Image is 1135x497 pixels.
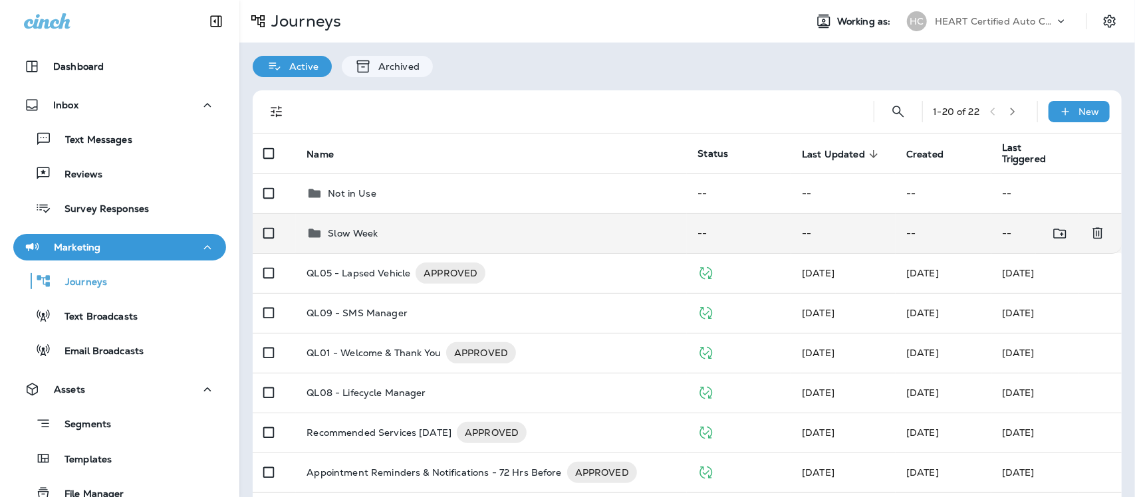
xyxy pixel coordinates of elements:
td: -- [791,173,896,213]
p: Not in Use [328,188,376,199]
button: Segments [13,409,226,438]
span: J-P Scoville [906,347,939,359]
td: [DATE] [991,333,1122,373]
td: -- [991,173,1122,213]
span: Status [697,148,728,159]
span: Created [906,148,961,160]
span: Working as: [837,16,894,27]
span: Last Triggered [1002,142,1056,165]
p: New [1079,106,1100,117]
span: Last Updated [802,149,865,160]
p: Templates [51,454,112,466]
button: Collapse Sidebar [197,8,235,35]
button: Delete [1084,220,1111,247]
span: Published [697,465,714,477]
p: Active [283,61,318,72]
span: Name [307,148,351,160]
td: [DATE] [991,373,1122,413]
button: Text Broadcasts [13,302,226,330]
span: Frank Carreno [906,307,939,319]
td: -- [896,173,991,213]
div: APPROVED [446,342,516,363]
p: Recommended Services [DATE] [307,422,451,443]
p: HEART Certified Auto Care [935,16,1055,27]
div: APPROVED [416,262,485,284]
p: Assets [54,384,85,395]
td: -- [687,213,791,253]
p: Inbox [53,100,78,110]
span: J-P Scoville [906,267,939,279]
span: J-P Scoville [802,427,834,439]
p: Slow Week [328,228,378,239]
td: [DATE] [991,413,1122,452]
button: Dashboard [13,53,226,80]
span: APPROVED [446,346,516,359]
td: -- [896,213,991,253]
button: Filters [263,98,290,125]
td: -- [991,213,1078,253]
span: Frank Carreno [906,387,939,399]
span: Name [307,149,334,160]
span: Created [906,149,944,160]
span: Published [697,346,714,357]
span: Published [697,425,714,437]
button: Templates [13,445,226,472]
span: Published [697,385,714,397]
button: Search Journeys [885,98,912,125]
p: Reviews [51,169,102,181]
div: HC [907,11,927,31]
button: Text Messages [13,125,226,153]
td: [DATE] [991,253,1122,293]
button: Journeys [13,267,226,295]
p: QL08 - Lifecycle Manager [307,387,426,398]
p: Segments [51,419,111,432]
span: J-P Scoville [802,267,834,279]
p: Text Broadcasts [51,311,138,324]
span: Developer Integrations [802,387,834,399]
td: [DATE] [991,452,1122,492]
button: Move to folder [1047,220,1074,247]
p: Journeys [266,11,341,31]
p: QL01 - Welcome & Thank You [307,342,441,363]
button: Inbox [13,92,226,118]
button: Assets [13,376,226,403]
p: Marketing [54,242,100,252]
span: Frank Carreno [802,307,834,319]
button: Settings [1098,9,1122,33]
span: APPROVED [416,266,485,280]
div: APPROVED [567,462,637,483]
p: QL05 - Lapsed Vehicle [307,262,410,284]
span: Last Triggered [1002,142,1073,165]
p: Survey Responses [51,203,149,216]
span: J-P Scoville [906,427,939,439]
p: Archived [372,61,420,72]
button: Reviews [13,159,226,187]
span: APPROVED [457,426,527,439]
button: Email Broadcasts [13,336,226,364]
p: Dashboard [53,61,104,72]
td: [DATE] [991,293,1122,333]
p: Appointment Reminders & Notifications - 72 Hrs Before [307,462,561,483]
span: Published [697,266,714,278]
p: Email Broadcasts [51,346,144,358]
td: -- [791,213,896,253]
span: Last Updated [802,148,882,160]
button: Survey Responses [13,194,226,222]
span: Developer Integrations [802,347,834,359]
span: J-P Scoville [906,466,939,478]
p: Text Messages [52,134,132,147]
div: APPROVED [457,422,527,443]
p: Journeys [52,276,107,289]
span: APPROVED [567,466,637,479]
div: 1 - 20 of 22 [934,106,979,117]
p: QL09 - SMS Manager [307,308,408,318]
td: -- [687,173,791,213]
span: J-P Scoville [802,466,834,478]
span: Published [697,306,714,318]
button: Marketing [13,234,226,260]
